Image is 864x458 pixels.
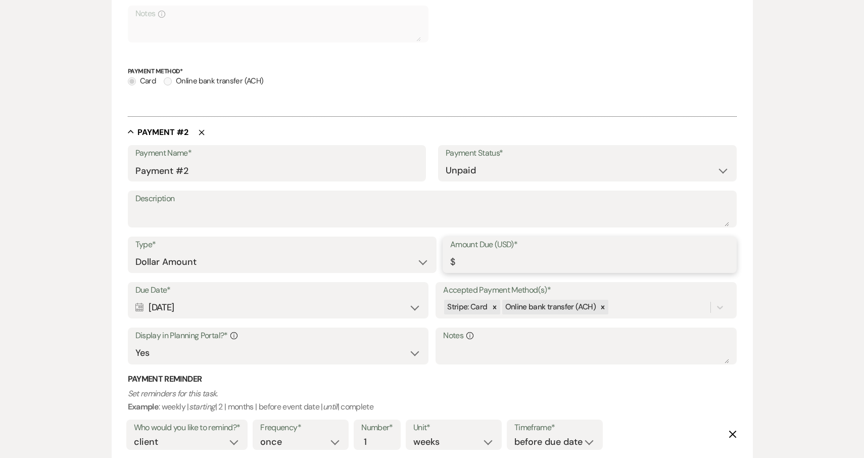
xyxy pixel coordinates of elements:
[135,283,421,298] label: Due Date*
[135,146,419,161] label: Payment Name*
[450,255,455,269] div: $
[128,388,218,399] i: Set reminders for this task.
[189,401,215,412] i: starting
[447,302,487,312] span: Stripe: Card
[134,421,241,435] label: Who would you like to remind?*
[450,238,729,252] label: Amount Due (USD)*
[137,127,188,138] h5: Payment # 2
[164,77,172,85] input: Online bank transfer (ACH)
[135,238,429,252] label: Type*
[128,67,737,76] p: Payment Method*
[443,329,729,343] label: Notes
[413,421,494,435] label: Unit*
[128,74,156,88] label: Card
[128,77,136,85] input: Card
[443,283,729,298] label: Accepted Payment Method(s)*
[135,298,421,317] div: [DATE]
[135,329,421,343] label: Display in Planning Portal?*
[128,127,188,137] button: Payment #2
[514,421,595,435] label: Timeframe*
[128,401,159,412] b: Example
[128,374,737,385] h3: Payment Reminder
[164,74,263,88] label: Online bank transfer (ACH)
[361,421,393,435] label: Number*
[135,7,421,21] label: Notes
[505,302,596,312] span: Online bank transfer (ACH)
[135,192,729,206] label: Description
[260,421,341,435] label: Frequency*
[128,387,737,413] p: : weekly | | 2 | months | before event date | | complete
[446,146,729,161] label: Payment Status*
[323,401,338,412] i: until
